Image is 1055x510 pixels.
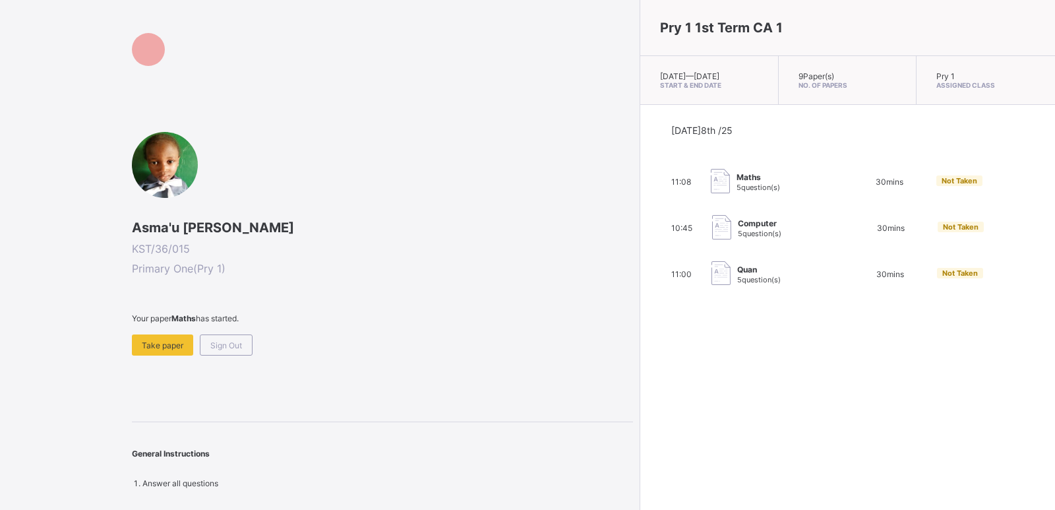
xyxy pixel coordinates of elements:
b: Maths [171,313,196,323]
span: 30 mins [876,269,904,279]
img: take_paper.cd97e1aca70de81545fe8e300f84619e.svg [711,261,731,286]
span: Sign Out [210,340,242,350]
span: 5 question(s) [738,229,781,238]
span: [DATE] 8th /25 [671,125,733,136]
span: [DATE] — [DATE] [660,71,719,81]
span: Pry 1 [936,71,955,81]
span: 9 Paper(s) [799,71,834,81]
img: take_paper.cd97e1aca70de81545fe8e300f84619e.svg [711,169,730,193]
span: 5 question(s) [737,275,781,284]
span: Computer [738,218,781,228]
span: 30 mins [876,177,903,187]
span: Your paper has started. [132,313,633,323]
span: General Instructions [132,449,210,459]
span: No. of Papers [799,81,897,89]
span: Pry 1 1st Term CA 1 [660,20,783,36]
span: Not Taken [943,222,979,232]
span: Take paper [142,340,183,350]
span: Quan [737,265,781,274]
span: Not Taken [942,269,978,278]
span: Maths [737,172,780,182]
span: Answer all questions [142,478,218,488]
span: Start & End Date [660,81,758,89]
span: Not Taken [942,176,977,185]
span: 5 question(s) [737,183,780,192]
span: 30 mins [877,223,905,233]
img: take_paper.cd97e1aca70de81545fe8e300f84619e.svg [712,215,731,239]
span: 11:08 [671,177,691,187]
span: Asma'u [PERSON_NAME] [132,220,633,236]
span: 10:45 [671,223,692,233]
span: 11:00 [671,269,692,279]
span: Primary One ( Pry 1 ) [132,262,633,275]
span: KST/36/015 [132,242,633,255]
span: Assigned Class [936,81,1035,89]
